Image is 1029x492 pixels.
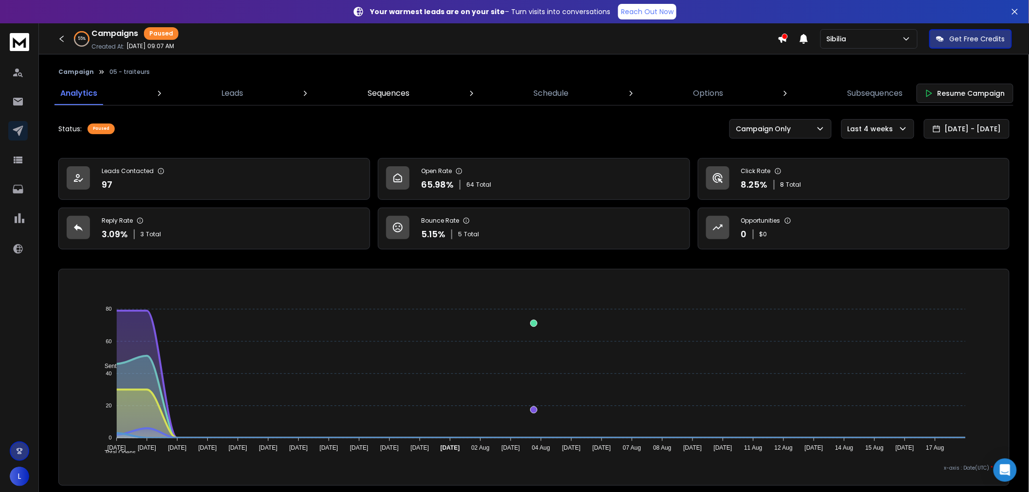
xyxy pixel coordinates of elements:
[107,444,126,451] tspan: [DATE]
[58,124,82,134] p: Status:
[370,7,505,17] strong: Your warmest leads are on your site
[289,444,308,451] tspan: [DATE]
[654,444,672,451] tspan: 08 Aug
[760,230,767,238] p: $ 0
[466,181,474,189] span: 64
[102,217,133,225] p: Reply Rate
[827,34,851,44] p: Sibilia
[106,306,112,312] tspan: 80
[476,181,491,189] span: Total
[102,167,154,175] p: Leads Contacted
[502,444,520,451] tspan: [DATE]
[623,444,641,451] tspan: 07 Aug
[736,124,795,134] p: Campaign Only
[102,228,128,241] p: 3.09 %
[866,444,884,451] tspan: 15 Aug
[714,444,732,451] tspan: [DATE]
[618,4,676,19] a: Reach Out Now
[421,217,459,225] p: Bounce Rate
[91,43,124,51] p: Created At:
[786,181,801,189] span: Total
[54,82,103,105] a: Analytics
[441,444,460,451] tspan: [DATE]
[411,444,429,451] tspan: [DATE]
[60,88,97,99] p: Analytics
[929,29,1012,49] button: Get Free Credits
[950,34,1005,44] p: Get Free Credits
[222,88,244,99] p: Leads
[924,119,1010,139] button: [DATE] - [DATE]
[775,444,793,451] tspan: 12 Aug
[684,444,702,451] tspan: [DATE]
[58,208,370,249] a: Reply Rate3.09%3Total
[109,435,112,441] tspan: 0
[741,228,747,241] p: 0
[106,338,112,344] tspan: 60
[472,444,490,451] tspan: 02 Aug
[994,458,1017,482] div: Open Intercom Messenger
[458,230,462,238] span: 5
[109,68,150,76] p: 05 - traiteurs
[10,467,29,486] button: L
[380,444,399,451] tspan: [DATE]
[842,82,909,105] a: Subsequences
[421,228,445,241] p: 5.15 %
[621,7,674,17] p: Reach Out Now
[362,82,415,105] a: Sequences
[370,7,610,17] p: – Turn visits into conversations
[350,444,369,451] tspan: [DATE]
[745,444,763,451] tspan: 11 Aug
[421,178,454,192] p: 65.98 %
[698,208,1010,249] a: Opportunities0$0
[320,444,338,451] tspan: [DATE]
[835,444,853,451] tspan: 14 Aug
[378,158,690,200] a: Open Rate65.98%64Total
[88,123,115,134] div: Paused
[368,88,409,99] p: Sequences
[102,178,112,192] p: 97
[741,217,781,225] p: Opportunities
[97,363,117,369] span: Sent
[138,444,156,451] tspan: [DATE]
[97,449,136,456] span: Total Opens
[464,230,479,238] span: Total
[259,444,278,451] tspan: [DATE]
[532,444,550,451] tspan: 04 Aug
[106,403,112,408] tspan: 20
[168,444,187,451] tspan: [DATE]
[562,444,581,451] tspan: [DATE]
[593,444,611,451] tspan: [DATE]
[78,36,86,42] p: 55 %
[741,178,768,192] p: 8.25 %
[805,444,823,451] tspan: [DATE]
[848,88,903,99] p: Subsequences
[421,167,452,175] p: Open Rate
[687,82,729,105] a: Options
[693,88,723,99] p: Options
[926,444,944,451] tspan: 17 Aug
[126,42,174,50] p: [DATE] 09:07 AM
[141,230,144,238] span: 3
[74,464,994,472] p: x-axis : Date(UTC)
[741,167,771,175] p: Click Rate
[198,444,217,451] tspan: [DATE]
[698,158,1010,200] a: Click Rate8.25%8Total
[10,33,29,51] img: logo
[781,181,784,189] span: 8
[896,444,914,451] tspan: [DATE]
[91,28,138,39] h1: Campaigns
[216,82,249,105] a: Leads
[58,158,370,200] a: Leads Contacted97
[144,27,178,40] div: Paused
[534,88,569,99] p: Schedule
[229,444,248,451] tspan: [DATE]
[146,230,161,238] span: Total
[917,84,1013,103] button: Resume Campaign
[848,124,897,134] p: Last 4 weeks
[58,68,94,76] button: Campaign
[378,208,690,249] a: Bounce Rate5.15%5Total
[528,82,575,105] a: Schedule
[106,370,112,376] tspan: 40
